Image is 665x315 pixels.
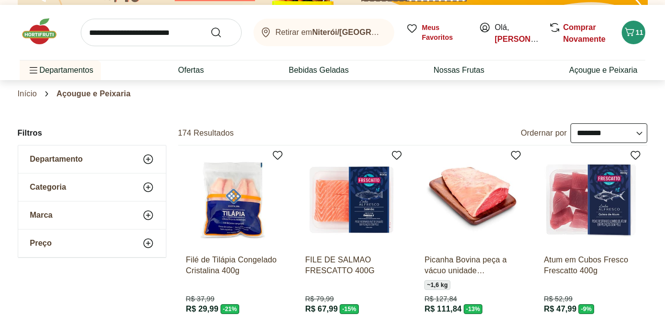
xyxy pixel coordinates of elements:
[20,17,69,46] img: Hortifruti
[305,304,338,315] span: R$ 67,99
[340,304,359,314] span: - 15 %
[18,173,166,201] button: Categoria
[186,153,280,247] img: Filé de Tilápia Congelado Cristalina 400g
[422,23,467,42] span: Meus Favoritos
[424,280,450,290] span: ~ 1,6 kg
[18,123,166,143] h2: Filtros
[178,64,204,76] a: Ofertas
[305,153,399,247] img: FILE DE SALMAO FRESCATTO 400G
[563,23,605,43] a: Comprar Novamente
[495,22,538,45] span: Olá,
[30,238,52,248] span: Preço
[18,89,37,98] a: Início
[406,23,467,42] a: Meus Favoritos
[186,304,219,315] span: R$ 29,99
[30,154,83,164] span: Departamento
[544,304,576,315] span: R$ 47,99
[544,255,637,276] a: Atum em Cubos Fresco Frescatto 400g
[57,89,131,98] span: Açougue e Peixaria
[305,294,334,304] span: R$ 79,99
[424,294,457,304] span: R$ 127,84
[210,27,234,38] button: Submit Search
[289,64,349,76] a: Bebidas Geladas
[544,153,637,247] img: Atum em Cubos Fresco Frescatto 400g
[569,64,637,76] a: Açougue e Peixaria
[186,255,280,276] a: Filé de Tilápia Congelado Cristalina 400g
[28,58,93,82] span: Departamentos
[544,294,572,304] span: R$ 52,99
[312,28,423,36] b: Niterói/[GEOGRAPHIC_DATA]
[186,294,215,304] span: R$ 37,99
[30,182,66,192] span: Categoria
[221,304,240,314] span: - 21 %
[464,304,483,314] span: - 13 %
[578,304,594,314] span: - 9 %
[635,29,643,36] span: 11
[521,128,567,139] label: Ordernar por
[178,128,234,139] h2: 174 Resultados
[495,35,561,43] a: [PERSON_NAME]
[424,304,461,315] span: R$ 111,84
[81,19,242,46] input: search
[424,153,518,247] img: Picanha Bovina peça a vácuo unidade aproximadamente 1,6kg
[276,28,384,37] span: Retirar em
[434,64,484,76] a: Nossas Frutas
[622,21,645,44] button: Carrinho
[424,255,518,276] a: Picanha Bovina peça a vácuo unidade aproximadamente 1,6kg
[18,201,166,229] button: Marca
[253,19,394,46] button: Retirar emNiterói/[GEOGRAPHIC_DATA]
[30,210,53,220] span: Marca
[18,145,166,173] button: Departamento
[28,58,39,82] button: Menu
[305,255,399,276] a: FILE DE SALMAO FRESCATTO 400G
[18,229,166,257] button: Preço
